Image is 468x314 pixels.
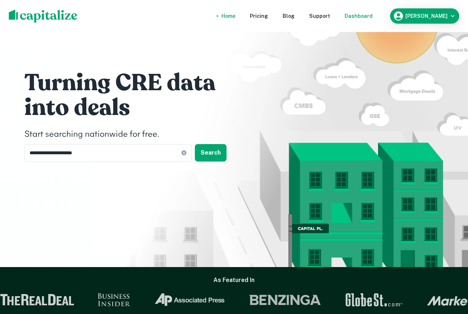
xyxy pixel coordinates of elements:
h4: Start searching nationwide for free. [24,128,243,141]
a: Support [309,12,330,20]
h6: [PERSON_NAME] [405,13,448,19]
a: Dashboard [345,12,373,20]
h6: As Featured In [213,276,255,285]
img: Business Insider [97,293,130,306]
a: Blog [283,12,295,20]
button: Search [195,144,227,162]
img: Associated Press [153,293,225,306]
img: GlobeSt [344,293,403,306]
button: [PERSON_NAME] [390,8,459,24]
iframe: Chat Widget [432,256,468,291]
a: Home [221,12,235,20]
a: Pricing [250,12,268,20]
h1: Turning CRE data [24,68,243,98]
img: Benzinga [248,293,321,306]
h1: into deals [24,93,243,122]
img: capitalize-logo.png [9,9,78,23]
